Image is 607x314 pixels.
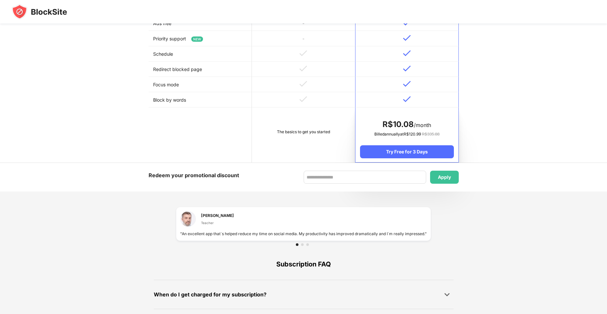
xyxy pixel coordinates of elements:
[201,212,234,219] div: [PERSON_NAME]
[403,96,411,102] img: v-blue.svg
[154,290,267,299] div: When do I get charged for my subscription?
[191,36,203,42] span: NEW
[403,50,411,56] img: v-blue.svg
[201,220,234,225] div: Teacher
[149,46,252,62] td: Schedule
[438,175,451,180] div: Apply
[154,249,454,280] div: Subscription FAQ
[180,231,427,237] div: "An excellent app that`s helped reduce my time on social media. My productivity has improved dram...
[299,50,307,56] img: v-grey.svg
[180,211,196,227] img: testimonial-1.jpg
[149,77,252,92] td: Focus mode
[360,131,454,137] div: Billed annually at R$ 120.99
[383,120,414,129] span: R$ 10.08
[149,62,252,77] td: Redirect blocked page
[403,35,411,41] img: v-blue.svg
[256,129,351,135] div: The basics to get you started
[403,81,411,87] img: v-blue.svg
[149,92,252,107] td: Block by words
[403,65,411,72] img: v-blue.svg
[252,31,355,46] td: -
[360,119,454,130] div: /month
[299,81,307,87] img: v-grey.svg
[299,65,307,72] img: v-grey.svg
[360,145,454,158] div: Try Free for 3 Days
[422,132,440,136] span: R$ 335.88
[12,4,67,20] img: blocksite-icon-black.svg
[149,171,239,180] div: Redeem your promotional discount
[299,96,307,102] img: v-grey.svg
[149,31,252,46] td: Priority support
